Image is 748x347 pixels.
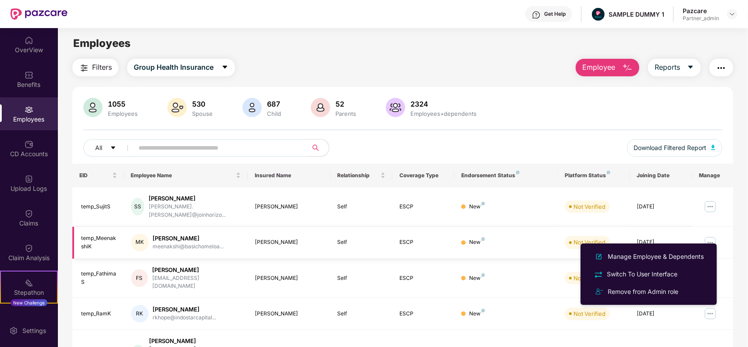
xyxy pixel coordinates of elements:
[153,234,224,243] div: [PERSON_NAME]
[255,274,323,283] div: [PERSON_NAME]
[469,274,485,283] div: New
[110,145,116,152] span: caret-down
[392,164,454,187] th: Coverage Type
[25,279,33,287] img: svg+xml;base64,PHN2ZyB4bWxucz0iaHR0cDovL3d3dy53My5vcmcvMjAwMC9zdmciIHdpZHRoPSIyMSIgaGVpZ2h0PSIyMC...
[573,238,606,247] div: Not Verified
[79,172,110,179] span: EID
[134,62,214,73] span: Group Health Insurance
[637,203,685,211] div: [DATE]
[461,172,551,179] div: Endorsement Status
[409,100,478,108] div: 2324
[167,98,187,117] img: svg+xml;base64,PHN2ZyB4bWxucz0iaHR0cDovL3d3dy53My5vcmcvMjAwMC9zdmciIHhtbG5zOnhsaW5rPSJodHRwOi8vd3...
[83,139,137,157] button: Allcaret-down
[124,164,248,187] th: Employee Name
[83,98,103,117] img: svg+xml;base64,PHN2ZyB4bWxucz0iaHR0cDovL3d3dy53My5vcmcvMjAwMC9zdmciIHhtbG5zOnhsaW5rPSJodHRwOi8vd3...
[11,299,47,306] div: New Challenge
[516,171,520,174] img: svg+xml;base64,PHN2ZyB4bWxucz0iaHR0cDovL3d3dy53My5vcmcvMjAwMC9zdmciIHdpZHRoPSI4IiBoZWlnaHQ9IjgiIH...
[729,11,736,18] img: svg+xml;base64,PHN2ZyBpZD0iRHJvcGRvd24tMzJ4MzIiIHhtbG5zPSJodHRwOi8vd3d3LnczLm9yZy8yMDAwL3N2ZyIgd2...
[573,274,606,283] div: Not Verified
[149,194,241,203] div: [PERSON_NAME]
[72,59,118,76] button: Filters
[469,238,485,247] div: New
[81,270,117,286] div: temp_FathimaS
[469,310,485,318] div: New
[399,274,447,283] div: ESCP
[25,313,33,322] img: svg+xml;base64,PHN2ZyBpZD0iRW5kb3JzZW1lbnRzIiB4bWxucz0iaHR0cDovL3d3dy53My5vcmcvMjAwMC9zdmciIHdpZH...
[573,202,606,211] div: Not Verified
[25,209,33,218] img: svg+xml;base64,PHN2ZyBpZD0iQ2xhaW0iIHhtbG5zPSJodHRwOi8vd3d3LnczLm9yZy8yMDAwL3N2ZyIgd2lkdGg9IjIwIi...
[81,203,117,211] div: temp_SujitS
[81,234,117,251] div: temp_MeenakshiK
[131,269,148,287] div: FS
[409,110,478,117] div: Employees+dependents
[594,251,604,262] img: svg+xml;base64,PHN2ZyB4bWxucz0iaHR0cDovL3d3dy53My5vcmcvMjAwMC9zdmciIHhtbG5zOnhsaW5rPSJodHRwOi8vd3...
[716,63,727,73] img: svg+xml;base64,PHN2ZyB4bWxucz0iaHR0cDovL3d3dy53My5vcmcvMjAwMC9zdmciIHdpZHRoPSIyNCIgaGVpZ2h0PSIyNC...
[481,202,485,205] img: svg+xml;base64,PHN2ZyB4bWxucz0iaHR0cDovL3d3dy53My5vcmcvMjAwMC9zdmciIHdpZHRoPSI4IiBoZWlnaHQ9IjgiIH...
[594,286,604,297] img: svg+xml;base64,PHN2ZyB4bWxucz0iaHR0cDovL3d3dy53My5vcmcvMjAwMC9zdmciIHdpZHRoPSIyNCIgaGVpZ2h0PSIyNC...
[711,145,716,150] img: svg+xml;base64,PHN2ZyB4bWxucz0iaHR0cDovL3d3dy53My5vcmcvMjAwMC9zdmciIHhtbG5zOnhsaW5rPSJodHRwOi8vd3...
[1,288,57,297] div: Stepathon
[683,15,719,22] div: Partner_admin
[637,238,685,247] div: [DATE]
[131,172,235,179] span: Employee Name
[242,98,262,117] img: svg+xml;base64,PHN2ZyB4bWxucz0iaHR0cDovL3d3dy53My5vcmcvMjAwMC9zdmciIHhtbG5zOnhsaW5rPSJodHRwOi8vd3...
[622,63,633,73] img: svg+xml;base64,PHN2ZyB4bWxucz0iaHR0cDovL3d3dy53My5vcmcvMjAwMC9zdmciIHhtbG5zOnhsaW5rPSJodHRwOi8vd3...
[152,266,241,274] div: [PERSON_NAME]
[152,274,241,291] div: [EMAIL_ADDRESS][DOMAIN_NAME]
[79,63,89,73] img: svg+xml;base64,PHN2ZyB4bWxucz0iaHR0cDovL3d3dy53My5vcmcvMjAwMC9zdmciIHdpZHRoPSIyNCIgaGVpZ2h0PSIyNC...
[25,71,33,79] img: svg+xml;base64,PHN2ZyBpZD0iQmVuZWZpdHMiIHhtbG5zPSJodHRwOi8vd3d3LnczLm9yZy8yMDAwL3N2ZyIgd2lkdGg9Ij...
[582,62,615,73] span: Employee
[153,314,217,322] div: rkhope@indostarcapital...
[92,62,112,73] span: Filters
[606,252,705,261] div: Manage Employee & Dependents
[692,164,733,187] th: Manage
[334,110,358,117] div: Parents
[221,64,228,72] span: caret-down
[481,237,485,241] img: svg+xml;base64,PHN2ZyB4bWxucz0iaHR0cDovL3d3dy53My5vcmcvMjAwMC9zdmciIHdpZHRoPSI4IiBoZWlnaHQ9IjgiIH...
[11,8,68,20] img: New Pazcare Logo
[81,310,117,318] div: temp_RamK
[481,273,485,277] img: svg+xml;base64,PHN2ZyB4bWxucz0iaHR0cDovL3d3dy53My5vcmcvMjAwMC9zdmciIHdpZHRoPSI4IiBoZWlnaHQ9IjgiIH...
[338,274,385,283] div: Self
[687,64,694,72] span: caret-down
[331,164,392,187] th: Relationship
[248,164,330,187] th: Insured Name
[573,309,606,318] div: Not Verified
[655,62,680,73] span: Reports
[637,310,685,318] div: [DATE]
[338,310,385,318] div: Self
[25,244,33,253] img: svg+xml;base64,PHN2ZyBpZD0iQ2xhaW0iIHhtbG5zPSJodHRwOi8vd3d3LnczLm9yZy8yMDAwL3N2ZyIgd2lkdGg9IjIwIi...
[149,203,241,219] div: [PERSON_NAME].[PERSON_NAME]@joinhorizo...
[106,100,139,108] div: 1055
[95,143,102,153] span: All
[576,59,639,76] button: Employee
[265,110,283,117] div: Child
[131,234,149,251] div: MK
[683,7,719,15] div: Pazcare
[703,200,717,214] img: manageButton
[703,236,717,250] img: manageButton
[592,8,605,21] img: Pazcare_Alternative_logo-01-01.png
[127,59,235,76] button: Group Health Insurancecaret-down
[72,164,124,187] th: EID
[106,110,139,117] div: Employees
[469,203,485,211] div: New
[25,105,33,114] img: svg+xml;base64,PHN2ZyBpZD0iRW1wbG95ZWVzIiB4bWxucz0iaHR0cDovL3d3dy53My5vcmcvMjAwMC9zdmciIHdpZHRoPS...
[190,110,214,117] div: Spouse
[606,287,680,297] div: Remove from Admin role
[609,10,664,18] div: SAMPLE DUMMY 1
[255,310,323,318] div: [PERSON_NAME]
[311,98,330,117] img: svg+xml;base64,PHN2ZyB4bWxucz0iaHR0cDovL3d3dy53My5vcmcvMjAwMC9zdmciIHhtbG5zOnhsaW5rPSJodHRwOi8vd3...
[153,243,224,251] div: meenakshi@basichomeloa...
[565,172,623,179] div: Platform Status
[338,172,379,179] span: Relationship
[153,305,217,314] div: [PERSON_NAME]
[334,100,358,108] div: 52
[25,36,33,45] img: svg+xml;base64,PHN2ZyBpZD0iSG9tZSIgeG1sbnM9Imh0dHA6Ly93d3cudzMub3JnLzIwMDAvc3ZnIiB3aWR0aD0iMjAiIG...
[634,143,707,153] span: Download Filtered Report
[648,59,701,76] button: Reportscaret-down
[399,203,447,211] div: ESCP
[255,238,323,247] div: [PERSON_NAME]
[627,139,723,157] button: Download Filtered Report
[399,238,447,247] div: ESCP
